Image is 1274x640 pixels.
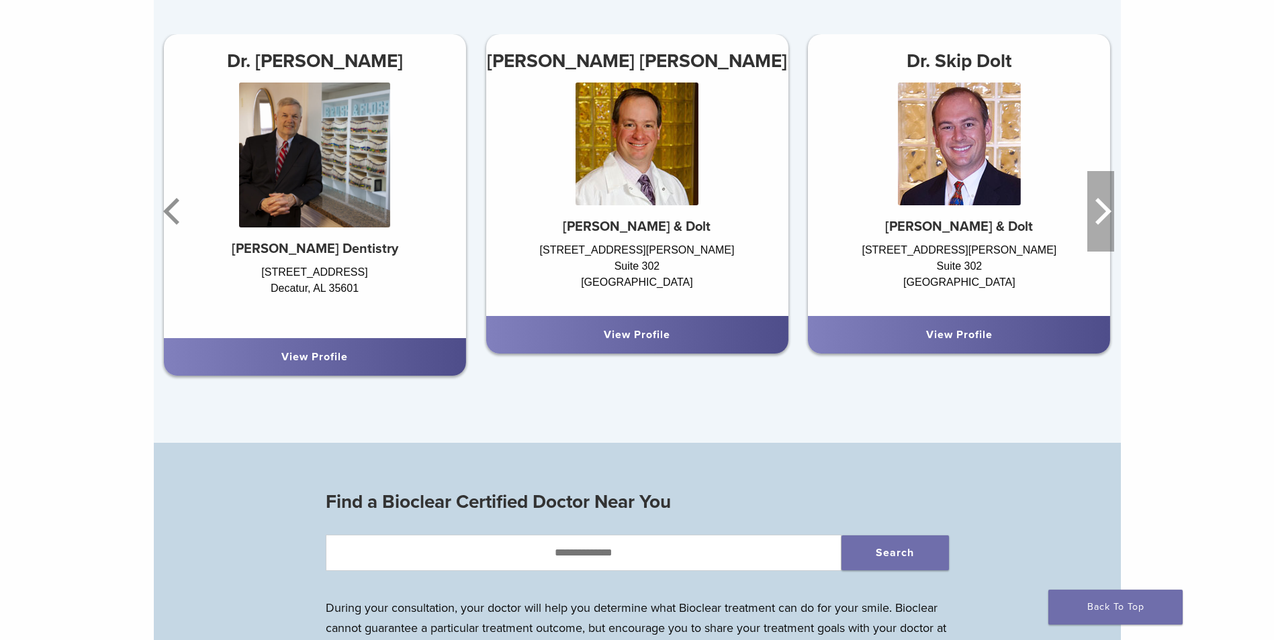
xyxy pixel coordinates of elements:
strong: [PERSON_NAME] & Dolt [563,219,711,235]
img: Dr. Harris Siegel [576,83,698,205]
div: [STREET_ADDRESS] Decatur, AL 35601 [164,264,466,325]
strong: [PERSON_NAME] & Dolt [885,219,1033,235]
img: Dr. Skip Dolt [898,83,1021,205]
strong: [PERSON_NAME] Dentistry [232,241,398,257]
a: View Profile [926,328,993,341]
h3: Find a Bioclear Certified Doctor Near You [326,486,949,518]
h3: Dr. Skip Dolt [808,45,1110,77]
button: Previous [161,171,187,252]
h3: [PERSON_NAME] [PERSON_NAME] [486,45,788,77]
a: View Profile [281,350,348,364]
a: Back To Top [1048,590,1183,625]
button: Next [1087,171,1114,252]
button: Search [841,535,949,570]
a: View Profile [604,328,670,341]
div: [STREET_ADDRESS][PERSON_NAME] Suite 302 [GEOGRAPHIC_DATA] [808,242,1110,303]
img: Dr. Steven Leach [239,83,390,227]
h3: Dr. [PERSON_NAME] [164,45,466,77]
div: [STREET_ADDRESS][PERSON_NAME] Suite 302 [GEOGRAPHIC_DATA] [486,242,788,303]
